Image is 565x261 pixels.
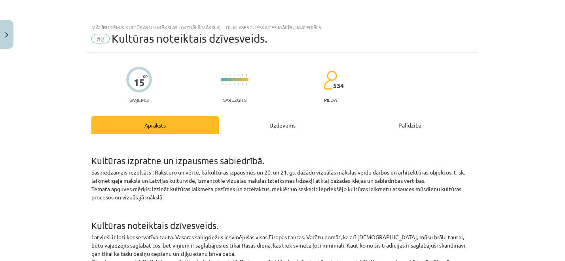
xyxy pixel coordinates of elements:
img: icon-short-line-57e1e144782c952c97e751825c79c345078a6d821885a25fce030b3d8c18986b.svg [238,83,239,85]
div: Uzdevums [219,116,346,134]
h1: Kultūras noteiktais dzīvesveids. [91,206,474,231]
span: 534 [333,82,344,89]
div: Palīdzība [346,116,474,134]
img: icon-short-line-57e1e144782c952c97e751825c79c345078a6d821885a25fce030b3d8c18986b.svg [242,83,243,85]
img: icon-short-line-57e1e144782c952c97e751825c79c345078a6d821885a25fce030b3d8c18986b.svg [230,74,231,76]
span: XP [142,74,148,79]
p: Sarežģīts [223,97,246,103]
img: icon-short-line-57e1e144782c952c97e751825c79c345078a6d821885a25fce030b3d8c18986b.svg [242,74,243,76]
img: icon-short-line-57e1e144782c952c97e751825c79c345078a6d821885a25fce030b3d8c18986b.svg [230,83,231,85]
img: icon-short-line-57e1e144782c952c97e751825c79c345078a6d821885a25fce030b3d8c18986b.svg [246,83,247,85]
div: Apraksts [91,116,219,134]
img: icon-short-line-57e1e144782c952c97e751825c79c345078a6d821885a25fce030b3d8c18986b.svg [246,74,247,76]
img: icon-close-lesson-0947bae3869378f0d4975bcd49f059093ad1ed9edebbc8119c70593378902aed.svg [5,32,8,38]
span: #2 [91,34,110,43]
img: icon-short-line-57e1e144782c952c97e751825c79c345078a6d821885a25fce030b3d8c18986b.svg [234,83,235,85]
span: Kultūras noteiktais dzīvesveids. [112,32,267,45]
h1: Kultūras izpratne un izpausmes sabiedrībā. [91,141,474,166]
img: icon-short-line-57e1e144782c952c97e751825c79c345078a6d821885a25fce030b3d8c18986b.svg [222,83,223,85]
img: icon-short-line-57e1e144782c952c97e751825c79c345078a6d821885a25fce030b3d8c18986b.svg [226,83,227,85]
img: icon-short-line-57e1e144782c952c97e751825c79c345078a6d821885a25fce030b3d8c18986b.svg [234,74,235,76]
img: icon-short-line-57e1e144782c952c97e751825c79c345078a6d821885a25fce030b3d8c18986b.svg [222,74,223,76]
img: icon-short-line-57e1e144782c952c97e751825c79c345078a6d821885a25fce030b3d8c18986b.svg [238,74,239,76]
p: Sasniedzamais rezultāts : Raksturo un vērtē, kā kultūras izpausmēs un 20. un 21. gs. dažādu vizuā... [91,168,474,201]
p: pilda [324,97,337,103]
div: Mācību tēma: Kultūras un mākslas i (vizuālā māksla) - 10. klases 2. ieskaites mācību materiāls [91,24,474,30]
div: 15 [134,77,145,88]
p: Saņemsi [126,97,152,103]
img: icon-short-line-57e1e144782c952c97e751825c79c345078a6d821885a25fce030b3d8c18986b.svg [226,74,227,76]
img: students-c634bb4e5e11cddfef0936a35e636f08e4e9abd3cc4e673bd6f9a4125e45ecb1.svg [323,70,337,90]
